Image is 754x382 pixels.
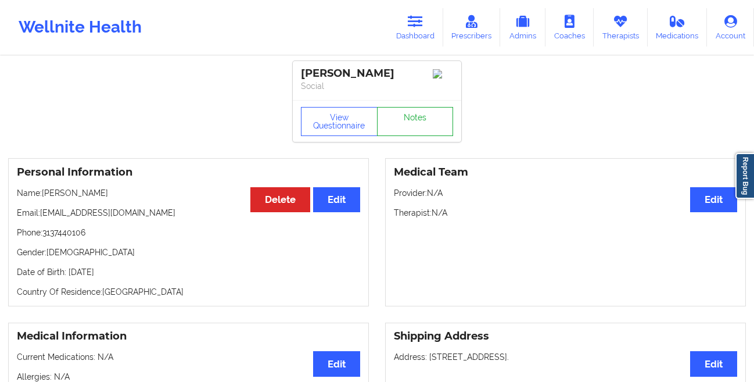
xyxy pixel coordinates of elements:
img: Image%2Fplaceholer-image.png [433,69,453,78]
p: Address: [STREET_ADDRESS]. [394,351,737,363]
p: Country Of Residence: [GEOGRAPHIC_DATA] [17,286,360,298]
button: Edit [313,187,360,212]
a: Report Bug [735,153,754,199]
a: Prescribers [443,8,501,47]
h3: Personal Information [17,166,360,179]
p: Therapist: N/A [394,207,737,219]
a: Account [707,8,754,47]
p: Name: [PERSON_NAME] [17,187,360,199]
a: Coaches [545,8,594,47]
p: Social [301,80,453,92]
a: Admins [500,8,545,47]
p: Provider: N/A [394,187,737,199]
p: Date of Birth: [DATE] [17,266,360,278]
h3: Medical Team [394,166,737,179]
p: Email: [EMAIL_ADDRESS][DOMAIN_NAME] [17,207,360,219]
p: Current Medications: N/A [17,351,360,363]
h3: Medical Information [17,330,360,343]
a: Notes [377,107,454,136]
h3: Shipping Address [394,330,737,343]
a: Therapists [594,8,648,47]
p: Gender: [DEMOGRAPHIC_DATA] [17,247,360,258]
a: Dashboard [387,8,443,47]
button: Delete [250,187,310,212]
p: Phone: 3137440106 [17,227,360,238]
button: Edit [313,351,360,376]
button: View Questionnaire [301,107,378,136]
div: [PERSON_NAME] [301,67,453,80]
a: Medications [648,8,708,47]
button: Edit [690,187,737,212]
button: Edit [690,351,737,376]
